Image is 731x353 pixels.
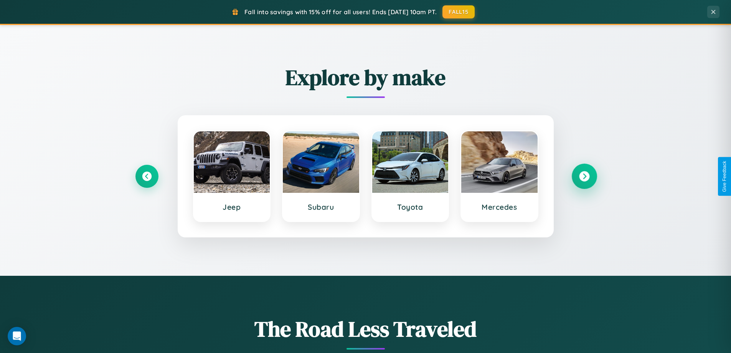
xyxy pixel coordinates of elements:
[442,5,475,18] button: FALL15
[135,63,596,92] h2: Explore by make
[8,327,26,345] div: Open Intercom Messenger
[135,314,596,344] h1: The Road Less Traveled
[290,202,351,212] h3: Subaru
[201,202,262,212] h3: Jeep
[380,202,441,212] h3: Toyota
[244,8,437,16] span: Fall into savings with 15% off for all users! Ends [DATE] 10am PT.
[469,202,530,212] h3: Mercedes
[722,161,727,192] div: Give Feedback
